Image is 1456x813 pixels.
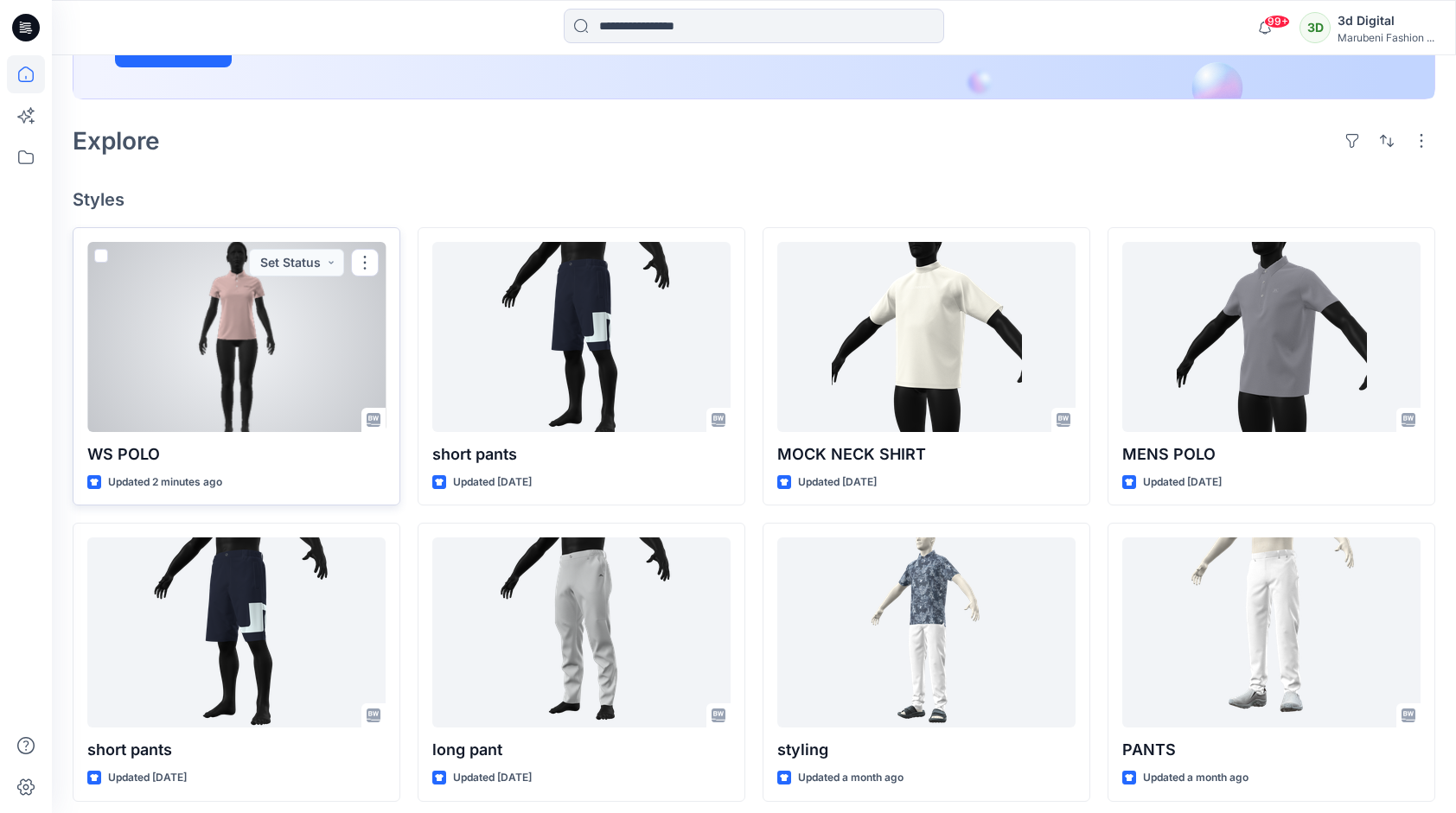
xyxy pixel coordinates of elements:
[777,242,1076,432] a: MOCK NECK SHIRT
[87,442,386,467] p: WS POLO
[108,473,222,492] p: Updated 2 minutes ago
[777,442,1076,467] p: MOCK NECK SHIRT
[73,189,1435,210] h4: Styles
[453,473,532,492] p: Updated [DATE]
[432,442,731,467] p: short pants
[87,738,386,762] p: short pants
[1122,242,1421,432] a: MENS POLO
[1143,769,1248,787] p: Updated a month ago
[453,769,532,787] p: Updated [DATE]
[1143,473,1222,492] p: Updated [DATE]
[777,738,1076,762] p: styling
[73,127,160,155] h2: Explore
[798,473,877,492] p: Updated [DATE]
[1264,15,1290,29] span: 99+
[777,537,1076,727] a: styling
[1122,537,1421,727] a: PANTS
[432,242,731,432] a: short pants
[87,537,386,727] a: short pants
[108,769,187,787] p: Updated [DATE]
[432,738,731,762] p: long pant
[87,242,386,432] a: WS POLO
[1122,738,1421,762] p: PANTS
[1338,31,1434,44] div: Marubeni Fashion ...
[798,769,904,787] p: Updated a month ago
[432,537,731,727] a: long pant
[1122,442,1421,467] p: MENS POLO
[1300,12,1331,43] div: 3D
[1338,10,1434,31] div: 3d Digital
